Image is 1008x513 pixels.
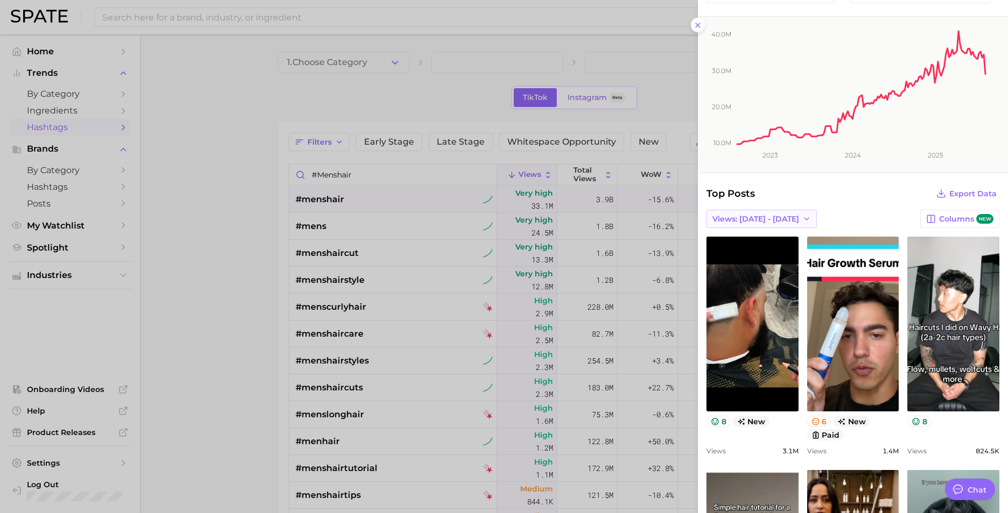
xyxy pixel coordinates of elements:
button: 6 [807,416,831,427]
span: 1.4m [883,447,899,455]
span: Top Posts [706,186,755,201]
button: 8 [907,416,932,427]
tspan: 10.0m [713,139,731,147]
span: Columns [939,214,993,224]
span: new [733,416,770,427]
span: 824.5k [976,447,999,455]
span: Views [907,447,927,455]
span: Views [807,447,827,455]
button: Columnsnew [920,210,999,228]
span: new [976,214,993,224]
span: Views: [DATE] - [DATE] [712,215,799,224]
button: Views: [DATE] - [DATE] [706,210,817,228]
tspan: 20.0m [712,103,731,111]
button: paid [807,429,844,440]
tspan: 30.0m [712,67,731,75]
tspan: 2023 [762,151,778,159]
tspan: 40.0m [711,30,731,38]
button: 8 [706,416,731,427]
tspan: 2024 [845,151,861,159]
button: Export Data [934,186,999,201]
span: 3.1m [782,447,799,455]
span: Views [706,447,726,455]
span: new [833,416,870,427]
span: Export Data [949,189,997,198]
tspan: 2025 [928,151,943,159]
